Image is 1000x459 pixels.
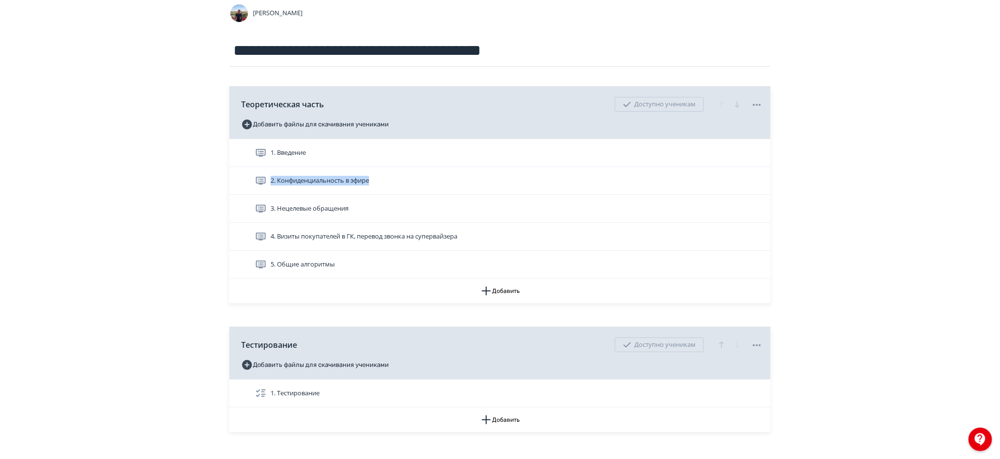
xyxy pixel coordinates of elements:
[271,260,335,269] span: 5. Общие алгоритмы
[271,148,306,158] span: 1. Введение
[241,339,297,351] span: Тестирование
[271,176,369,186] span: 2. Конфиденциальность в эфире
[229,380,771,408] div: 1. Тестирование
[271,204,349,214] span: 3. Нецелевые обращения
[229,279,771,303] button: Добавить
[615,97,704,112] div: Доступно ученикам
[241,357,389,373] button: Добавить файлы для скачивания учениками
[271,232,457,242] span: 4. Визиты покупателей в ГК, перевод звонка на супервайзера
[241,117,389,132] button: Добавить файлы для скачивания учениками
[229,3,249,23] img: Avatar
[229,167,771,195] div: 2. Конфиденциальность в эфире
[271,388,320,398] span: 1. Тестирование
[241,98,324,110] span: Теоретическая часть
[229,408,771,432] button: Добавить
[253,8,302,18] span: [PERSON_NAME]
[229,251,771,279] div: 5. Общие алгоритмы
[615,338,704,352] div: Доступно ученикам
[229,223,771,251] div: 4. Визиты покупателей в ГК, перевод звонка на супервайзера
[229,195,771,223] div: 3. Нецелевые обращения
[229,139,771,167] div: 1. Введение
